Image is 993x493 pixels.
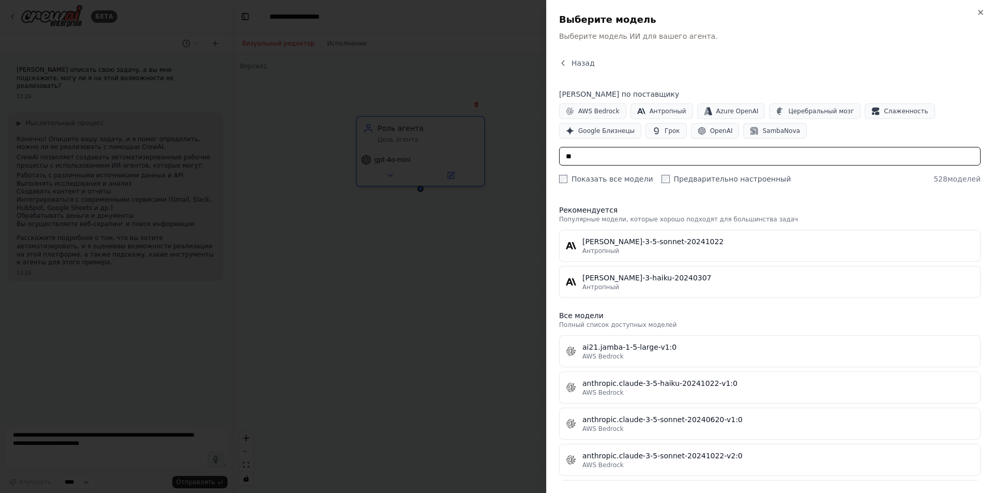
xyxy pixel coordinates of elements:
button: [PERSON_NAME]-3-5-sonnet-20241022Антропный [559,230,981,262]
button: [PERSON_NAME]-3-haiku-20240307Антропный [559,266,981,298]
button: anthropic.claude-3-5-haiku-20241022-v1:0AWS Bedrock [559,371,981,404]
font: Назад [571,59,595,67]
font: Рекомендуется [559,206,618,214]
button: AWS Bedrock [559,103,626,119]
font: anthropic.claude-3-5-sonnet-20240620-v1:0 [582,415,743,424]
font: [PERSON_NAME]-3-haiku-20240307 [582,274,712,282]
font: Слаженность [884,108,928,115]
button: Церебральный мозг [769,103,861,119]
button: Google Близнецы [559,123,641,139]
button: anthropic.claude-3-5-sonnet-20240620-v1:0AWS Bedrock [559,408,981,440]
input: Показать все модели [559,175,567,183]
button: SambaNova [743,123,806,139]
font: Все модели [559,311,604,320]
font: Полный список доступных моделей [559,321,677,328]
button: OpenAI [691,123,740,139]
font: Антропный [582,247,619,255]
font: Популярные модели, которые хорошо подходят для большинства задач [559,216,798,223]
button: Слаженность [865,103,935,119]
button: Антропный [630,103,693,119]
button: Azure OpenAI [697,103,765,119]
font: Антропный [582,283,619,291]
font: [PERSON_NAME]-3-5-sonnet-20241022 [582,237,724,246]
font: AWS Bedrock [582,353,624,360]
button: Грок [645,123,687,139]
font: AWS Bedrock [582,425,624,432]
font: Azure OpenAI [716,108,759,115]
font: AWS Bedrock [578,108,620,115]
font: ai21.jamba-1-5-large-v1:0 [582,343,676,351]
font: Выберите модель ИИ для вашего агента. [559,32,718,40]
font: AWS Bedrock [582,461,624,469]
font: AWS Bedrock [582,389,624,396]
font: Антропный [650,108,686,115]
button: ai21.jamba-1-5-large-v1:0AWS Bedrock [559,335,981,367]
font: Выберите модель [559,14,656,25]
font: Церебральный мозг [788,108,854,115]
font: anthropic.claude-3-5-haiku-20241022-v1:0 [582,379,738,387]
font: [PERSON_NAME] по поставщику [559,90,679,98]
font: SambaNova [762,127,800,135]
font: OpenAI [710,127,733,135]
font: Google Близнецы [578,127,635,135]
font: Предварительно настроенный [674,175,791,183]
font: 528 [934,175,947,183]
font: Показать все модели [571,175,653,183]
button: Назад [559,58,595,68]
input: Предварительно настроенный [661,175,670,183]
font: anthropic.claude-3-5-sonnet-20241022-v2:0 [582,452,743,460]
button: anthropic.claude-3-5-sonnet-20241022-v2:0AWS Bedrock [559,444,981,476]
font: моделей [947,175,981,183]
font: Грок [665,127,680,135]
